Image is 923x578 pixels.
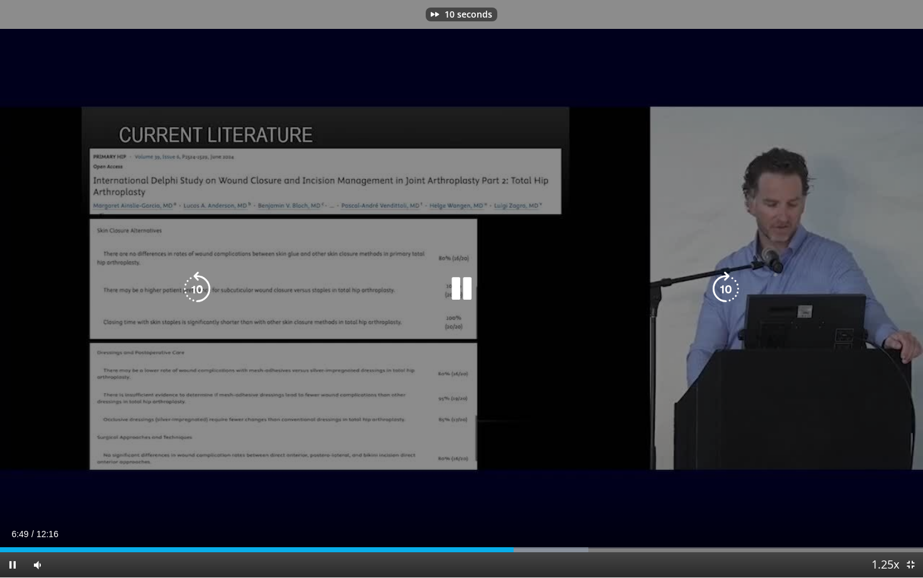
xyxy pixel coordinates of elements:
p: 10 seconds [445,10,492,19]
span: 6:49 [11,529,28,539]
button: Mute [25,552,50,577]
span: 12:16 [36,529,58,539]
span: / [31,529,34,539]
button: Exit Fullscreen [898,552,923,577]
button: Playback Rate [873,552,898,577]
